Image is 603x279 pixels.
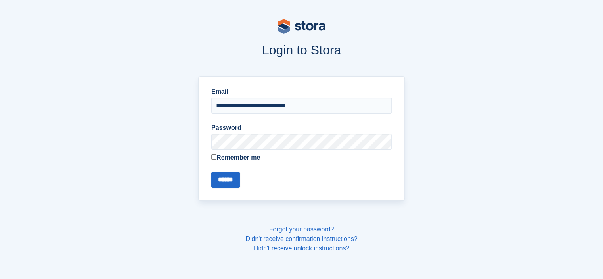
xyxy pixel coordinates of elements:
a: Didn't receive unlock instructions? [254,245,349,252]
label: Email [211,87,392,96]
a: Forgot your password? [269,226,334,233]
label: Password [211,123,392,133]
a: Didn't receive confirmation instructions? [245,235,357,242]
img: stora-logo-53a41332b3708ae10de48c4981b4e9114cc0af31d8433b30ea865607fb682f29.svg [278,19,325,34]
h1: Login to Stora [47,43,556,57]
input: Remember me [211,154,216,160]
label: Remember me [211,153,392,162]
